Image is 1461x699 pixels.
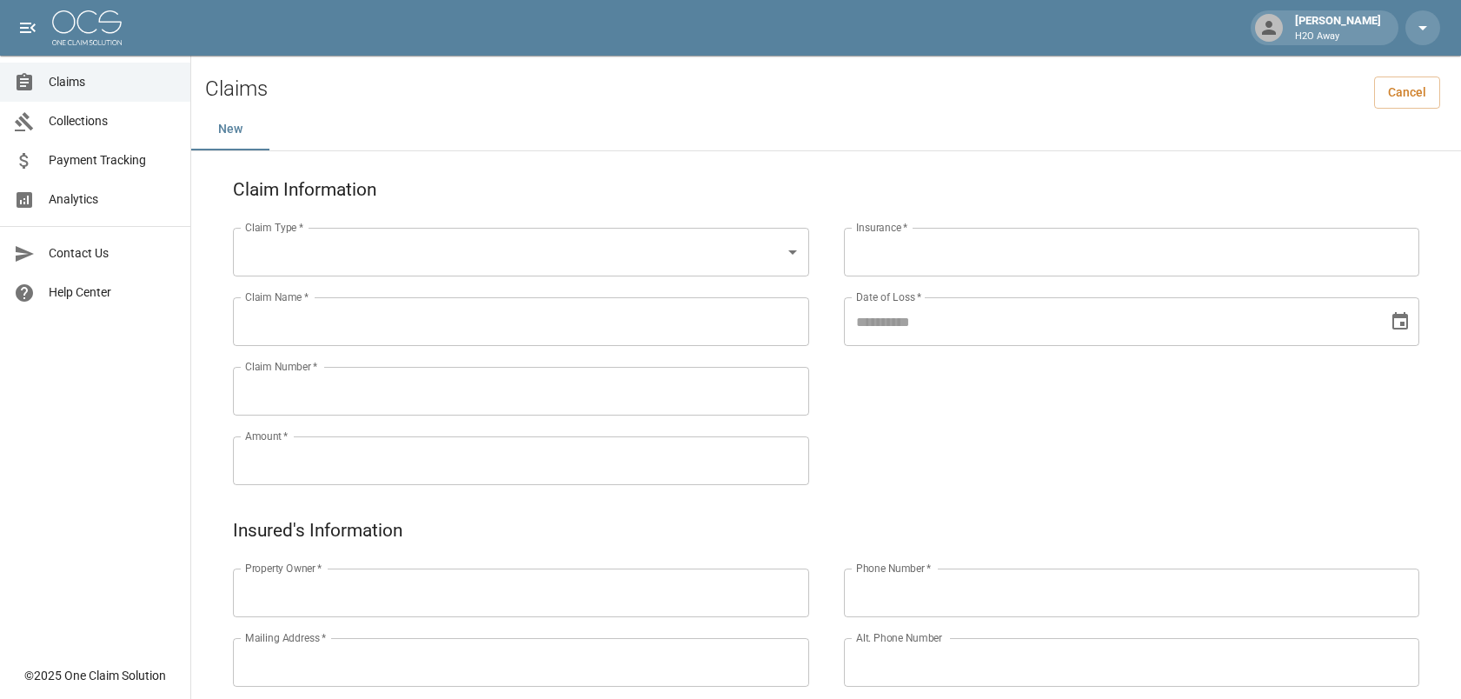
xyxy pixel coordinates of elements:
span: Claims [49,73,176,91]
span: Help Center [49,283,176,302]
label: Mailing Address [245,630,326,645]
span: Analytics [49,190,176,209]
label: Insurance [856,220,907,235]
label: Claim Number [245,359,317,374]
a: Cancel [1374,77,1440,109]
button: open drawer [10,10,45,45]
div: © 2025 One Claim Solution [24,667,166,684]
label: Phone Number [856,561,931,576]
img: ocs-logo-white-transparent.png [52,10,122,45]
label: Claim Type [245,220,303,235]
button: Choose date [1383,304,1418,339]
label: Property Owner [245,561,322,576]
span: Contact Us [49,244,176,263]
label: Date of Loss [856,290,921,304]
h2: Claims [205,77,268,102]
label: Alt. Phone Number [856,630,942,645]
button: New [191,109,269,150]
label: Claim Name [245,290,309,304]
div: [PERSON_NAME] [1288,12,1388,43]
p: H2O Away [1295,30,1381,44]
span: Payment Tracking [49,151,176,170]
div: dynamic tabs [191,109,1461,150]
label: Amount [245,429,289,443]
span: Collections [49,112,176,130]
